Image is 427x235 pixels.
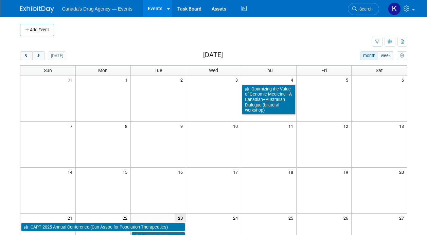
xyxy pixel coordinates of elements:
[62,6,132,12] span: Canada's Drug Agency — Events
[360,51,378,60] button: month
[180,122,186,130] span: 9
[48,51,66,60] button: [DATE]
[232,122,241,130] span: 10
[388,2,401,15] img: Kristen Trevisan
[44,68,52,73] span: Sun
[343,122,351,130] span: 12
[203,51,223,59] h2: [DATE]
[69,122,75,130] span: 7
[242,85,296,115] a: Optimizing the Value of Genomic Medicine—A Canadian–Australian Dialogue (bilateral workshop)
[376,68,383,73] span: Sat
[235,75,241,84] span: 3
[378,51,393,60] button: week
[67,75,75,84] span: 31
[209,68,218,73] span: Wed
[232,214,241,222] span: 24
[32,51,45,60] button: next
[288,122,296,130] span: 11
[155,68,162,73] span: Tue
[343,214,351,222] span: 26
[398,168,407,176] span: 20
[20,51,33,60] button: prev
[265,68,273,73] span: Thu
[180,75,186,84] span: 2
[401,75,407,84] span: 6
[177,168,186,176] span: 16
[98,68,108,73] span: Mon
[124,122,130,130] span: 8
[232,168,241,176] span: 17
[398,122,407,130] span: 13
[348,3,379,15] a: Search
[357,6,373,12] span: Search
[397,51,407,60] button: myCustomButton
[122,214,130,222] span: 22
[21,223,185,232] a: CAPT 2025 Annual Conference (Can Assoc for Population Therapeutics)
[290,75,296,84] span: 4
[20,24,54,36] button: Add Event
[345,75,351,84] span: 5
[288,214,296,222] span: 25
[400,54,404,58] i: Personalize Calendar
[20,6,54,13] img: ExhibitDay
[67,214,75,222] span: 21
[175,214,186,222] span: 23
[124,75,130,84] span: 1
[67,168,75,176] span: 14
[343,168,351,176] span: 19
[122,168,130,176] span: 15
[288,168,296,176] span: 18
[398,214,407,222] span: 27
[321,68,327,73] span: Fri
